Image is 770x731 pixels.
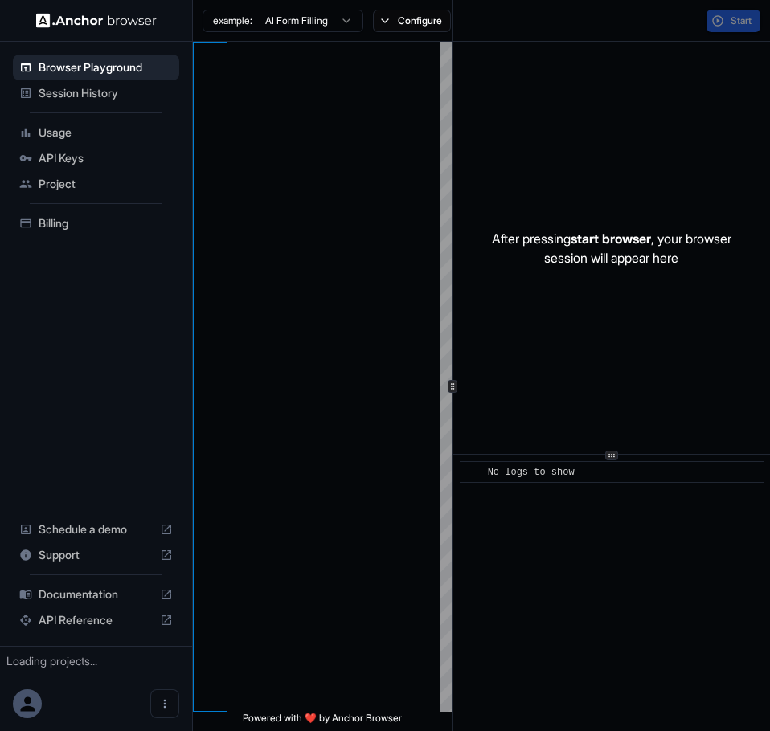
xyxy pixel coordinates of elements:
p: After pressing , your browser session will appear here [492,229,731,267]
img: Anchor Logo [36,13,157,28]
div: Billing [13,210,179,236]
span: Billing [39,215,173,231]
span: ​ [468,464,476,480]
div: Usage [13,120,179,145]
div: Project [13,171,179,197]
div: Browser Playground [13,55,179,80]
div: Support [13,542,179,568]
button: Configure [373,10,451,32]
div: Schedule a demo [13,517,179,542]
span: Project [39,176,173,192]
span: API Keys [39,150,173,166]
div: Documentation [13,582,179,607]
span: API Reference [39,612,154,628]
span: Browser Playground [39,59,173,76]
span: Session History [39,85,173,101]
div: API Reference [13,607,179,633]
span: start browser [571,231,651,247]
span: No logs to show [488,467,575,478]
span: Support [39,547,154,563]
div: API Keys [13,145,179,171]
span: Documentation [39,586,154,602]
span: Powered with ❤️ by Anchor Browser [243,712,402,731]
button: Open menu [150,689,179,718]
div: Session History [13,80,179,106]
span: Schedule a demo [39,521,154,537]
span: example: [213,14,252,27]
div: Loading projects... [6,653,186,669]
span: Usage [39,125,173,141]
